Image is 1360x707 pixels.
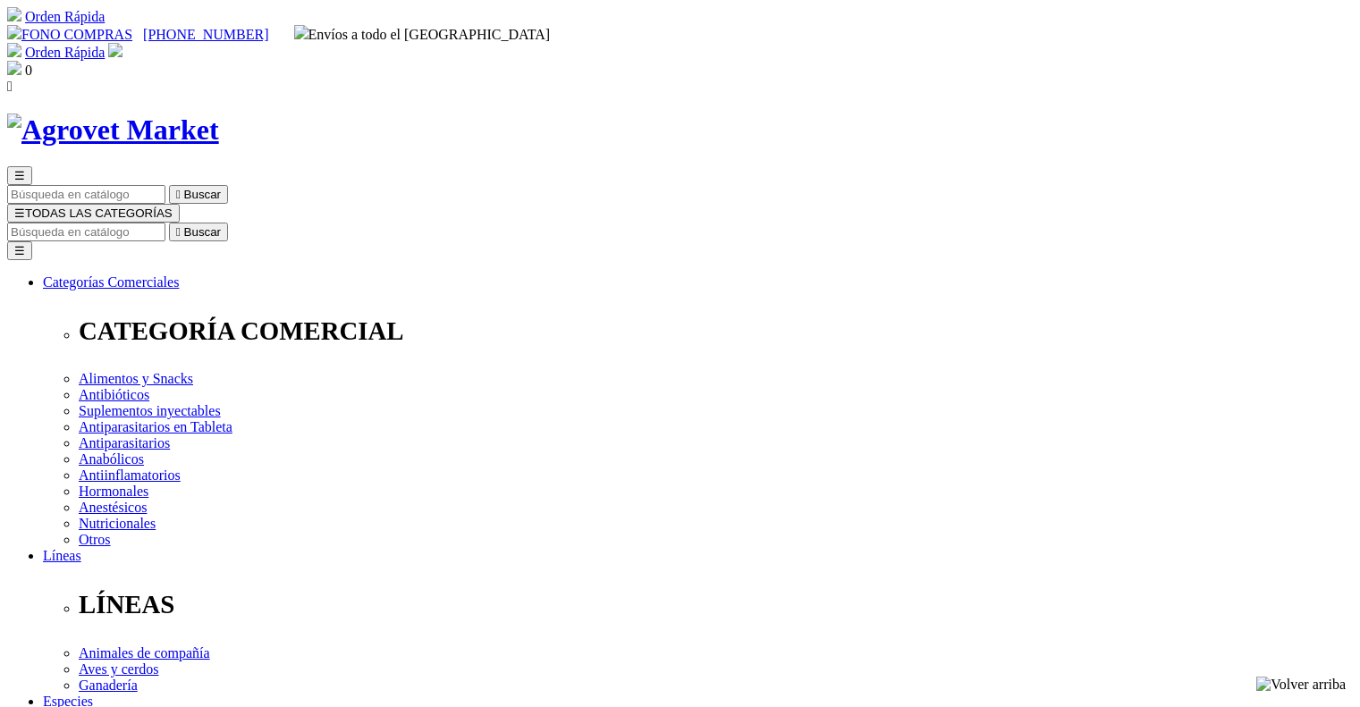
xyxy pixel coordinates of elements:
[79,484,148,499] a: Hormonales
[79,500,147,515] a: Anestésicos
[7,223,165,241] input: Buscar
[79,645,210,661] a: Animales de compañía
[176,188,181,201] i: 
[7,43,21,57] img: shopping-cart.svg
[184,225,221,239] span: Buscar
[7,241,32,260] button: ☰
[169,223,228,241] button:  Buscar
[7,204,180,223] button: ☰TODAS LAS CATEGORÍAS
[25,9,105,24] a: Orden Rápida
[108,45,122,60] a: Acceda a su cuenta de cliente
[7,27,132,42] a: FONO COMPRAS
[79,316,1353,346] p: CATEGORÍA COMERCIAL
[79,435,170,450] a: Antiparasitarios
[169,185,228,204] button:  Buscar
[14,169,25,182] span: ☰
[79,467,181,483] a: Antiinflamatorios
[1256,677,1346,693] img: Volver arriba
[25,63,32,78] span: 0
[7,185,165,204] input: Buscar
[294,25,308,39] img: delivery-truck.svg
[43,274,179,290] a: Categorías Comerciales
[7,114,219,147] img: Agrovet Market
[79,678,138,693] a: Ganadería
[79,661,158,677] a: Aves y cerdos
[79,532,111,547] a: Otros
[79,403,221,418] a: Suplementos inyectables
[7,61,21,75] img: shopping-bag.svg
[7,7,21,21] img: shopping-cart.svg
[79,451,144,467] a: Anabólicos
[143,27,268,42] a: [PHONE_NUMBER]
[79,371,193,386] a: Alimentos y Snacks
[108,43,122,57] img: user.svg
[79,419,232,434] a: Antiparasitarios en Tableta
[79,516,156,531] a: Nutricionales
[176,225,181,239] i: 
[294,27,551,42] span: Envíos a todo el [GEOGRAPHIC_DATA]
[43,548,81,563] a: Líneas
[7,25,21,39] img: phone.svg
[7,79,13,94] i: 
[184,188,221,201] span: Buscar
[79,387,149,402] a: Antibióticos
[79,590,1353,619] p: LÍNEAS
[25,45,105,60] a: Orden Rápida
[7,166,32,185] button: ☰
[14,206,25,220] span: ☰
